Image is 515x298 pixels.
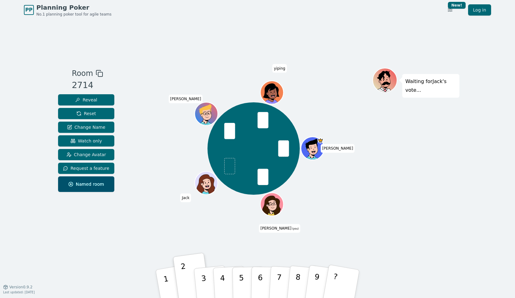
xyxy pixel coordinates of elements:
div: 2714 [72,79,103,92]
span: (you) [291,228,299,230]
span: Watch only [71,138,102,144]
button: Request a feature [58,163,114,174]
button: Reveal [58,94,114,105]
span: Colin is the host [317,137,323,143]
button: Watch only [58,135,114,147]
span: Planning Poker [36,3,112,12]
span: Room [72,68,93,79]
span: Change Name [67,124,105,130]
a: PPPlanning PokerNo.1 planning poker tool for agile teams [24,3,112,17]
button: New! [444,4,456,16]
p: 2 [180,262,189,296]
button: Reset [58,108,114,119]
span: Click to change your name [272,64,287,73]
button: Version0.9.2 [3,285,33,290]
a: Log in [468,4,491,16]
button: Change Avatar [58,149,114,160]
span: Click to change your name [169,95,203,103]
div: New! [448,2,466,9]
span: Reset [76,110,96,117]
span: Click to change your name [180,193,191,202]
span: Version 0.9.2 [9,285,33,290]
span: Click to change your name [259,224,300,233]
button: Named room [58,176,114,192]
span: Click to change your name [321,144,355,153]
button: Change Name [58,122,114,133]
span: No.1 planning poker tool for agile teams [36,12,112,17]
span: Reveal [75,97,97,103]
span: Request a feature [63,165,109,171]
p: Waiting for Jack 's vote... [405,77,456,95]
span: Last updated: [DATE] [3,291,35,294]
span: Named room [68,181,104,187]
span: PP [25,6,32,14]
span: Change Avatar [66,151,106,158]
button: Click to change your avatar [261,193,283,215]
